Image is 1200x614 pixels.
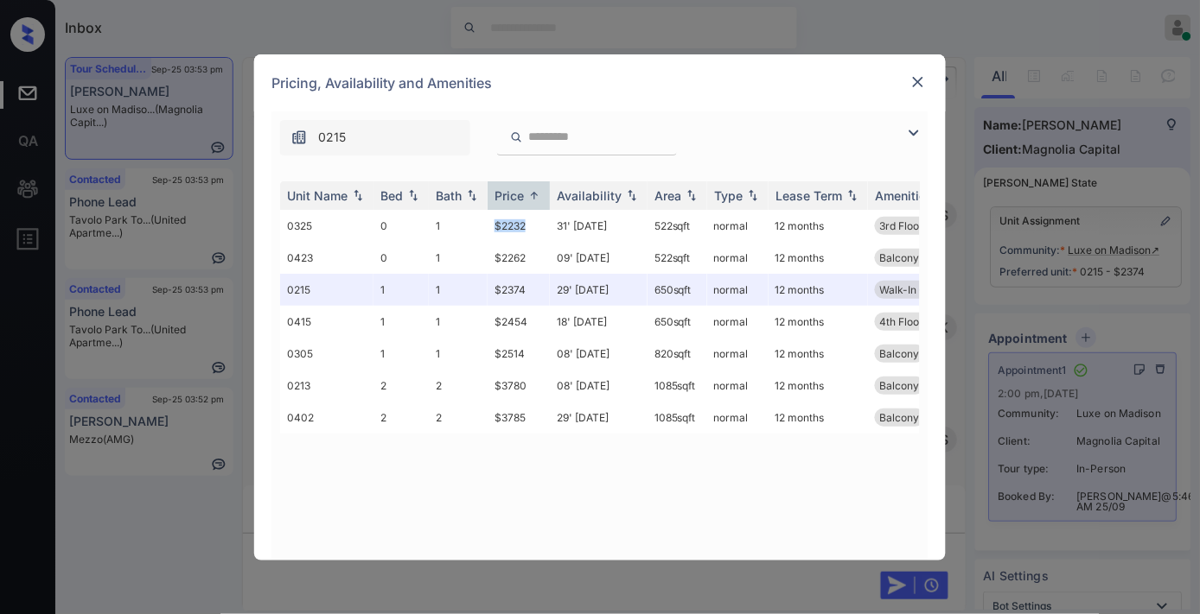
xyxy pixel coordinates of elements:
[550,306,648,338] td: 18' [DATE]
[648,274,707,306] td: 650 sqft
[707,306,769,338] td: normal
[776,188,842,203] div: Lease Term
[880,379,920,392] span: Balcony
[280,274,373,306] td: 0215
[526,189,543,202] img: sorting
[769,274,868,306] td: 12 months
[648,306,707,338] td: 650 sqft
[488,306,550,338] td: $2454
[557,188,622,203] div: Availability
[488,210,550,242] td: $2232
[880,251,950,264] span: Balcony Small
[769,242,868,274] td: 12 months
[683,189,700,201] img: sorting
[707,274,769,306] td: normal
[744,189,762,201] img: sorting
[769,306,868,338] td: 12 months
[488,274,550,306] td: $2374
[373,242,429,274] td: 0
[280,338,373,370] td: 0305
[707,402,769,434] td: normal
[488,242,550,274] td: $2262
[648,370,707,402] td: 1085 sqft
[648,242,707,274] td: 522 sqft
[550,242,648,274] td: 09' [DATE]
[280,210,373,242] td: 0325
[405,189,422,201] img: sorting
[875,188,933,203] div: Amenities
[654,188,681,203] div: Area
[349,189,367,201] img: sorting
[380,188,403,203] div: Bed
[287,188,348,203] div: Unit Name
[280,306,373,338] td: 0415
[769,402,868,434] td: 12 months
[280,402,373,434] td: 0402
[510,130,523,145] img: icon-zuma
[769,370,868,402] td: 12 months
[623,189,641,201] img: sorting
[648,402,707,434] td: 1085 sqft
[429,370,488,402] td: 2
[880,283,951,296] span: Walk-In Closet
[280,242,373,274] td: 0423
[707,370,769,402] td: normal
[550,402,648,434] td: 29' [DATE]
[844,189,861,201] img: sorting
[373,402,429,434] td: 2
[648,210,707,242] td: 522 sqft
[550,274,648,306] td: 29' [DATE]
[550,370,648,402] td: 08' [DATE]
[880,347,920,360] span: Balcony
[373,338,429,370] td: 1
[488,338,550,370] td: $2514
[254,54,946,111] div: Pricing, Availability and Amenities
[280,370,373,402] td: 0213
[880,411,920,424] span: Balcony
[429,402,488,434] td: 2
[488,370,550,402] td: $3780
[880,315,924,328] span: 4th Floor
[373,306,429,338] td: 1
[318,128,346,147] span: 0215
[769,338,868,370] td: 12 months
[488,402,550,434] td: $3785
[429,242,488,274] td: 1
[429,210,488,242] td: 1
[373,274,429,306] td: 1
[373,370,429,402] td: 2
[373,210,429,242] td: 0
[714,188,743,203] div: Type
[880,219,924,232] span: 3rd Floor
[707,210,769,242] td: normal
[910,73,927,91] img: close
[495,188,524,203] div: Price
[769,210,868,242] td: 12 months
[648,338,707,370] td: 820 sqft
[550,210,648,242] td: 31' [DATE]
[429,338,488,370] td: 1
[429,274,488,306] td: 1
[463,189,481,201] img: sorting
[707,242,769,274] td: normal
[550,338,648,370] td: 08' [DATE]
[290,129,308,146] img: icon-zuma
[707,338,769,370] td: normal
[429,306,488,338] td: 1
[903,123,924,143] img: icon-zuma
[436,188,462,203] div: Bath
